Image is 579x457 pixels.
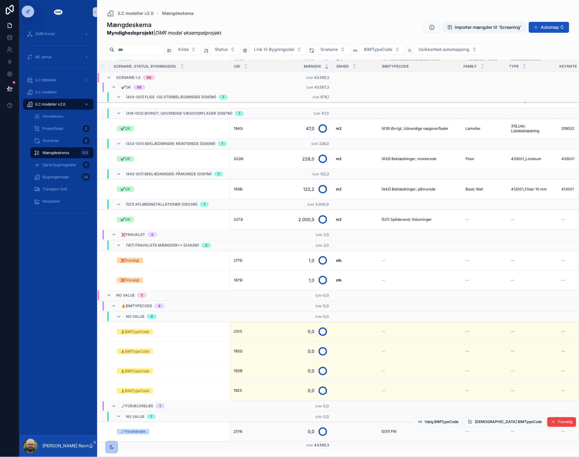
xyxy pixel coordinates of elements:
[316,244,322,247] small: Sum
[126,172,212,176] span: (442-001) Beklædninger; påmurede {0591m}
[382,329,385,334] span: --
[126,243,199,248] span: (187) Fravalgte mængder<< {0492m}
[234,126,243,131] span: 1940i
[210,44,240,55] button: Select Button
[120,349,149,354] div: ⚠️BIMTypeCode
[308,385,314,397] div: 0,0
[336,187,374,192] a: m2
[113,64,177,69] span: Scenarie, Status, Bygningsdel
[382,429,397,434] span: (031) FRI
[42,126,64,131] span: Projektfaser
[509,427,552,437] a: --
[234,349,242,354] span: 1932i
[308,365,314,377] div: 0,0
[204,202,205,207] div: 1
[117,186,226,192] a: ✔️OK
[425,420,459,425] span: Vælg BIMTypeCode
[288,182,329,197] a: 122,2
[42,163,76,167] span: Opret bygningsdele
[117,258,226,263] a: ❌Fravalgt
[562,258,565,263] div: --
[319,141,329,146] span: 228,0
[126,95,216,100] span: (404-001) Flise -og stenbelægninger {0585m}
[466,217,469,222] div: --
[19,24,97,226] div: scrollable content
[382,187,456,192] a: (442) Beklædninger; påmurede
[364,46,393,52] span: BIMTypeCode
[463,386,502,396] a: --
[443,22,527,33] button: Importer mængder til 'Screening'
[234,258,242,263] span: 2175i
[336,217,342,222] strong: m2
[382,217,456,222] a: (521) Spildevand; tilslutninger
[562,349,565,354] div: --
[511,187,547,192] span: 412001_Fliser 10 mm
[298,213,314,226] div: 2.000,0
[288,121,329,136] a: 47,0
[323,304,329,308] span: 0,0
[509,347,552,356] a: --
[42,150,69,155] span: Mængdeskema
[320,172,329,176] span: 122,2
[315,304,322,308] small: Sum
[117,156,226,162] a: ✔️OK
[562,126,574,131] span: 319002
[234,278,242,283] span: 1879i
[121,404,153,408] span: ⛓️‍💥Forældreløs
[382,258,385,263] span: --
[315,405,322,408] small: Sum
[382,349,385,354] span: --
[117,349,226,354] a: ⚠️BIMTypeCode
[234,126,281,131] a: 1940i
[316,233,322,237] small: Sum
[382,217,432,222] span: (521) Spildevand; tilslutninger
[315,315,322,318] small: Sum
[509,121,552,136] a: 319_Udv. Listebeklædning
[463,154,502,164] a: Floor
[336,217,374,222] a: m2
[173,44,201,55] button: Select Button
[126,314,144,319] span: No value
[463,215,502,224] a: --
[121,85,131,90] span: ✔️OK
[382,278,456,283] a: --
[288,273,329,287] a: 1,0
[414,417,463,427] button: Vælg BIMTypeCode
[382,187,436,192] span: (442) Beklædninger; påmurede
[234,64,240,69] span: UID
[120,186,130,192] div: ✔️OK
[234,217,243,222] span: 2273i
[83,137,90,144] div: 2
[116,293,135,298] span: No value
[382,156,437,161] span: (433) Beklædninger; monterede
[234,429,242,434] span: 2174i
[382,388,456,393] a: --
[382,278,385,283] span: --
[529,22,569,33] button: Automap ↻
[463,327,502,337] a: --
[234,217,281,222] a: 2273i
[126,111,232,116] span: (419-002) Øvrigt; Udvendige vægoverflader {0587m}
[336,126,374,131] a: m2
[83,125,90,132] div: 2
[120,388,149,394] div: ⚠️BIMTypeCode
[158,304,161,308] div: 4
[222,95,224,100] div: 1
[42,187,67,192] span: Transport (A4)
[511,278,515,283] div: --
[234,388,281,393] a: 1921i
[205,243,207,248] div: 2
[234,187,281,192] a: 1938i
[323,414,329,419] span: 0,0
[314,85,329,89] span: 43.567,3
[215,46,228,52] span: Status
[509,184,552,194] a: 412001_Fliser 10 mm
[234,369,281,374] a: 1929i
[147,76,151,80] div: 98
[562,369,565,374] div: --
[107,10,154,17] a: iLC modeller v2.0
[511,349,515,354] div: --
[321,111,329,116] span: 47,0
[121,304,152,308] span: ⚠️BIMTypeCode
[117,126,226,131] a: ✔️OK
